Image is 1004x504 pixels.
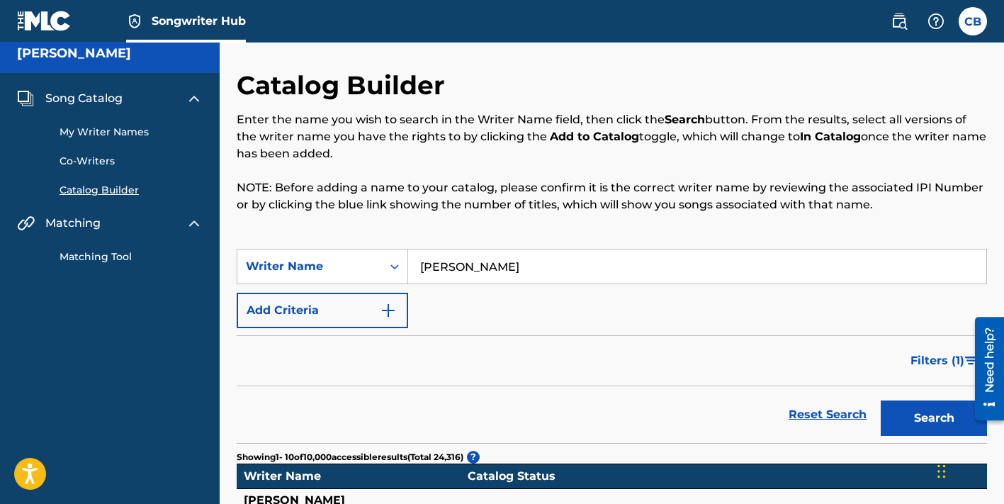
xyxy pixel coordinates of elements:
button: Search [881,401,987,436]
strong: Add to Catalog [550,130,639,143]
a: Catalog Builder [60,183,203,198]
img: MLC Logo [17,11,72,31]
img: search [891,13,908,30]
a: Song CatalogSong Catalog [17,90,123,107]
a: Public Search [885,7,913,35]
div: User Menu [959,7,987,35]
a: Co-Writers [60,154,203,169]
p: NOTE: Before adding a name to your catalog, please confirm it is the correct writer name by revie... [237,179,987,213]
form: Search Form [237,249,987,443]
td: Catalog Status [461,464,980,489]
iframe: Resource Center [964,311,1004,425]
button: Add Criteria [237,293,408,328]
img: Song Catalog [17,90,34,107]
img: help [927,13,944,30]
img: Top Rightsholder [126,13,143,30]
a: My Writer Names [60,125,203,140]
p: Showing 1 - 10 of 10,000 accessible results (Total 24,316 ) [237,451,463,464]
div: Drag [937,450,946,493]
span: Song Catalog [45,90,123,107]
h5: Christopher Butler [17,45,131,62]
p: Enter the name you wish to search in the Writer Name field, then click the button. From the resul... [237,111,987,162]
span: Songwriter Hub [152,13,246,29]
td: Writer Name [237,464,461,489]
span: ? [467,451,480,464]
iframe: Chat Widget [933,436,1004,504]
img: Matching [17,215,35,232]
a: Reset Search [782,399,874,430]
span: Filters ( 1 ) [910,352,964,369]
img: expand [186,90,203,107]
a: Matching Tool [60,250,203,264]
strong: Search [665,113,705,126]
div: Writer Name [246,258,373,275]
button: Filters (1) [902,343,987,379]
img: 9d2ae6d4665cec9f34b9.svg [380,302,397,319]
div: Help [922,7,950,35]
span: Matching [45,215,101,232]
img: expand [186,215,203,232]
strong: In Catalog [800,130,861,143]
h2: Catalog Builder [237,69,452,101]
